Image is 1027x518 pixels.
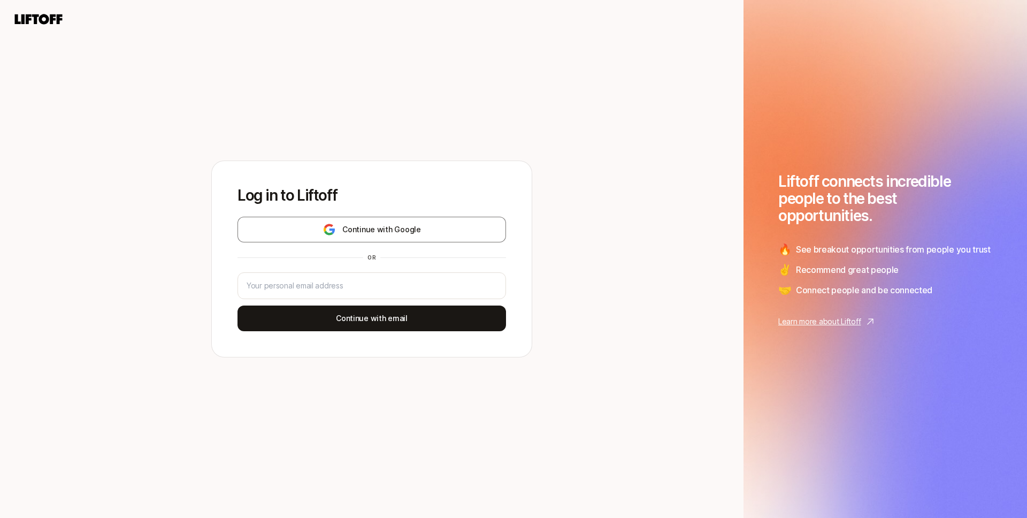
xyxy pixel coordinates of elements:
[323,223,336,236] img: google-logo
[796,242,991,256] span: See breakout opportunities from people you trust
[778,282,792,298] span: 🤝
[778,262,792,278] span: ✌️
[237,306,506,331] button: Continue with email
[796,263,899,277] span: Recommend great people
[247,279,497,292] input: Your personal email address
[778,173,992,224] h1: Liftoff connects incredible people to the best opportunities.
[363,253,380,262] div: or
[237,217,506,242] button: Continue with Google
[796,283,932,297] span: Connect people and be connected
[778,315,861,328] p: Learn more about Liftoff
[778,241,792,257] span: 🔥
[778,315,992,328] a: Learn more about Liftoff
[237,187,506,204] p: Log in to Liftoff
